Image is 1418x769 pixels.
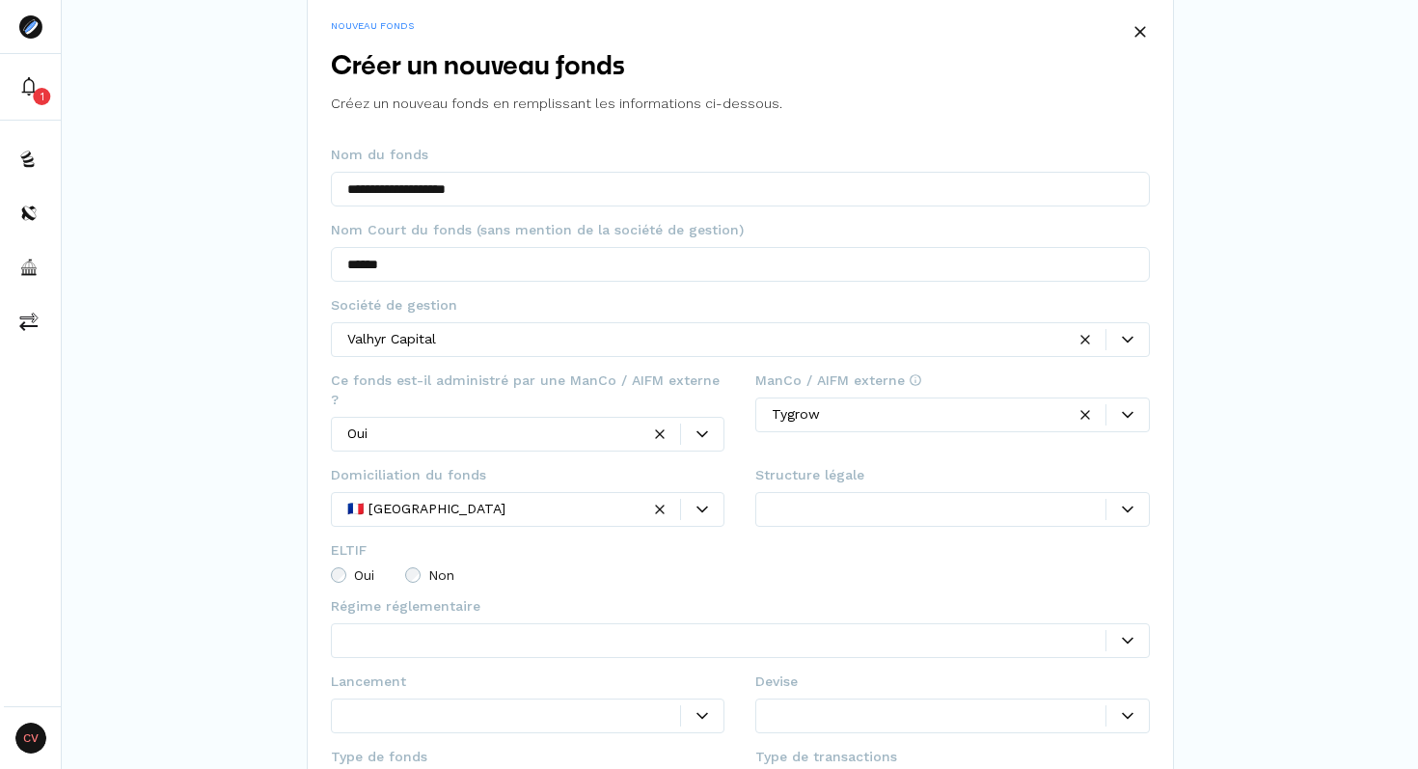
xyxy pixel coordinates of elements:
span: Oui [354,568,374,582]
span: CV [15,723,46,754]
span: ELTIF [331,540,367,560]
p: 1 [41,89,44,104]
span: Domiciliation du fonds [331,465,486,484]
span: Société de gestion [331,295,457,315]
span: ManCo / AIFM externe [755,371,922,390]
img: asset-managers [19,258,39,277]
button: asset-managers [4,244,57,290]
img: distributors [19,204,39,223]
input: Oui [331,567,346,583]
span: Structure légale [755,465,864,484]
span: Type de transactions [755,747,897,766]
button: distributors [4,190,57,236]
span: Nom du fonds [331,145,428,164]
span: Lancement [331,672,406,691]
img: funds [19,150,39,169]
span: Devise [755,672,798,691]
span: Ce fonds est-il administré par une ManCo / AIFM externe ? [331,371,725,409]
img: commissions [19,312,39,331]
span: Non [428,568,454,582]
span: Nom Court du fonds (sans mention de la société de gestion) [331,220,744,239]
p: Créez un nouveau fonds en remplissant les informations ci-dessous. [331,94,1150,114]
button: commissions [4,298,57,344]
span: Régime réglementaire [331,596,480,616]
button: funds [4,136,57,182]
input: Non [405,567,421,583]
span: Type de fonds [331,747,427,766]
p: NOUVEAU FONDS [331,18,1150,33]
button: 1 [4,64,57,110]
h2: Créer un nouveau fonds [331,48,1150,86]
